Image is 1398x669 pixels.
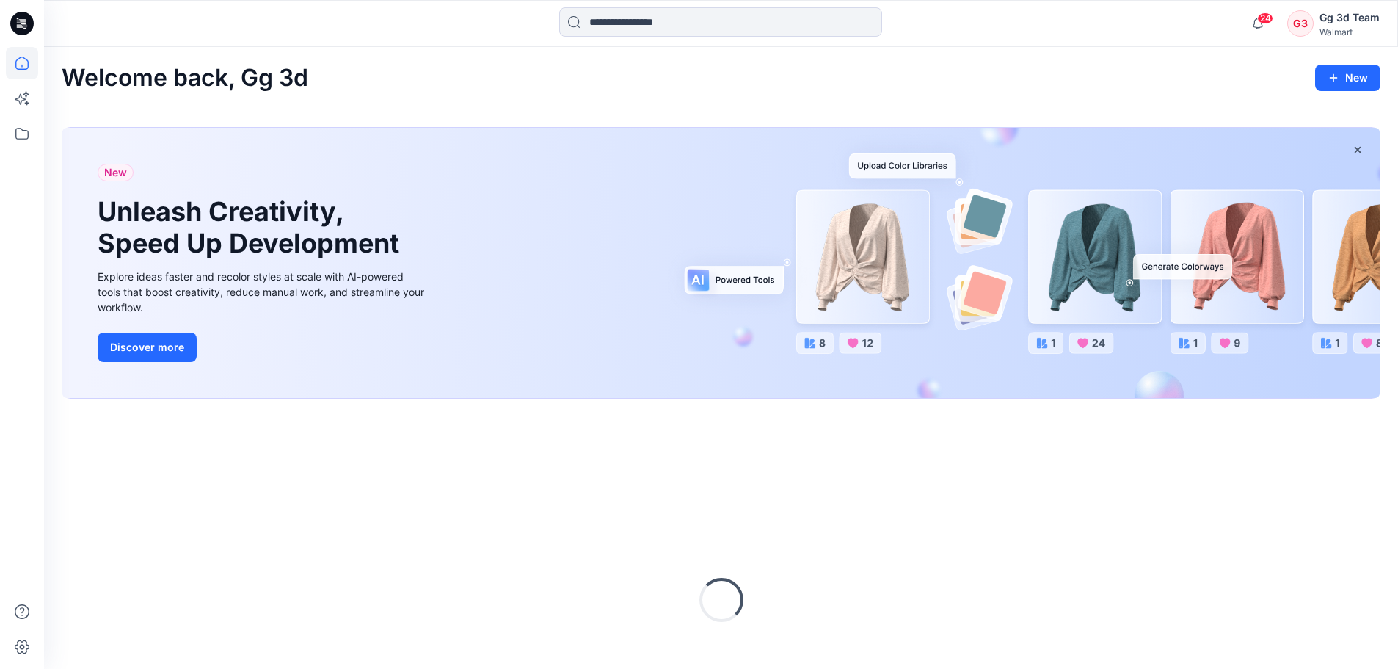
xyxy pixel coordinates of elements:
[1287,10,1314,37] div: G3
[98,269,428,315] div: Explore ideas faster and recolor styles at scale with AI-powered tools that boost creativity, red...
[62,65,308,92] h2: Welcome back, Gg 3d
[98,333,428,362] a: Discover more
[98,196,406,259] h1: Unleash Creativity, Speed Up Development
[1315,65,1380,91] button: New
[1319,26,1380,37] div: Walmart
[1319,9,1380,26] div: Gg 3d Team
[104,164,127,181] span: New
[1257,12,1273,24] span: 24
[98,333,197,362] button: Discover more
